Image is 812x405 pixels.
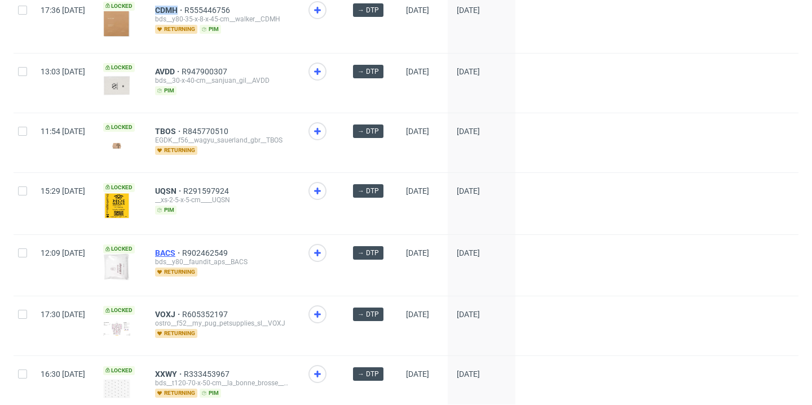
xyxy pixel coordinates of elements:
span: returning [155,329,197,338]
span: Locked [103,244,135,253]
span: [DATE] [457,370,480,379]
a: BACS [155,248,182,257]
a: VOXJ [155,310,182,319]
span: 17:36 [DATE] [41,6,85,15]
span: → DTP [358,369,379,379]
span: → DTP [358,126,379,136]
a: TBOS [155,127,183,136]
img: version_two_editor_design.png [103,75,130,96]
span: → DTP [358,5,379,15]
span: [DATE] [406,67,429,76]
span: → DTP [358,309,379,319]
span: returning [155,268,197,277]
span: pim [200,25,221,34]
a: R333453967 [184,370,232,379]
span: [DATE] [406,248,429,257]
span: Locked [103,2,135,11]
span: Locked [103,63,135,72]
span: → DTP [358,248,379,258]
div: bds__30-x-40-cm__sanjuan_gil__AVDD [155,76,290,85]
a: R555446756 [184,6,232,15]
a: R291597924 [183,186,231,195]
span: [DATE] [457,310,480,319]
a: XXWY [155,370,184,379]
span: → DTP [358,66,379,77]
a: R845770510 [183,127,231,136]
span: 12:09 [DATE] [41,248,85,257]
span: Locked [103,306,135,315]
a: R947900307 [182,67,230,76]
span: [DATE] [457,248,480,257]
span: [DATE] [406,370,429,379]
span: [DATE] [457,6,480,15]
span: 11:54 [DATE] [41,127,85,136]
div: bds__t120-70-x-50-cm__la_bonne_brosse__XXWY [155,379,290,388]
span: 13:03 [DATE] [41,67,85,76]
img: version_two_editor_design [103,379,130,398]
span: returning [155,146,197,155]
span: [DATE] [457,67,480,76]
span: returning [155,389,197,398]
span: [DATE] [457,186,480,195]
span: 17:30 [DATE] [41,310,85,319]
div: __xs-2-5-x-5-cm____UQSN [155,195,290,204]
img: version_two_editor_design.png [103,322,130,336]
div: bds__y80-35-x-8-x-45-cm__walker__CDMH [155,15,290,24]
div: EGDK__f56__wagyu_sauerland_gbr__TBOS [155,136,290,145]
span: 16:30 [DATE] [41,370,85,379]
img: version_two_editor_design [103,253,130,281]
span: pim [200,389,221,398]
a: CDMH [155,6,184,15]
img: version_two_editor_design [103,192,130,219]
span: Locked [103,366,135,375]
div: bds__y80__faundit_aps__BACS [155,257,290,266]
img: version_two_editor_design [103,11,130,38]
span: Locked [103,183,135,192]
span: [DATE] [406,127,429,136]
span: [DATE] [406,186,429,195]
span: [DATE] [406,6,429,15]
span: [DATE] [457,127,480,136]
img: version_two_editor_design [103,138,130,153]
div: ostro__f52__my_pug_petsupplies_sl__VOXJ [155,319,290,328]
a: R902462549 [182,248,230,257]
span: → DTP [358,186,379,196]
span: returning [155,25,197,34]
a: UQSN [155,186,183,195]
span: Locked [103,123,135,132]
span: [DATE] [406,310,429,319]
span: 15:29 [DATE] [41,186,85,195]
span: pim [155,86,176,95]
a: AVDD [155,67,182,76]
span: pim [155,206,176,215]
a: R605352197 [182,310,230,319]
